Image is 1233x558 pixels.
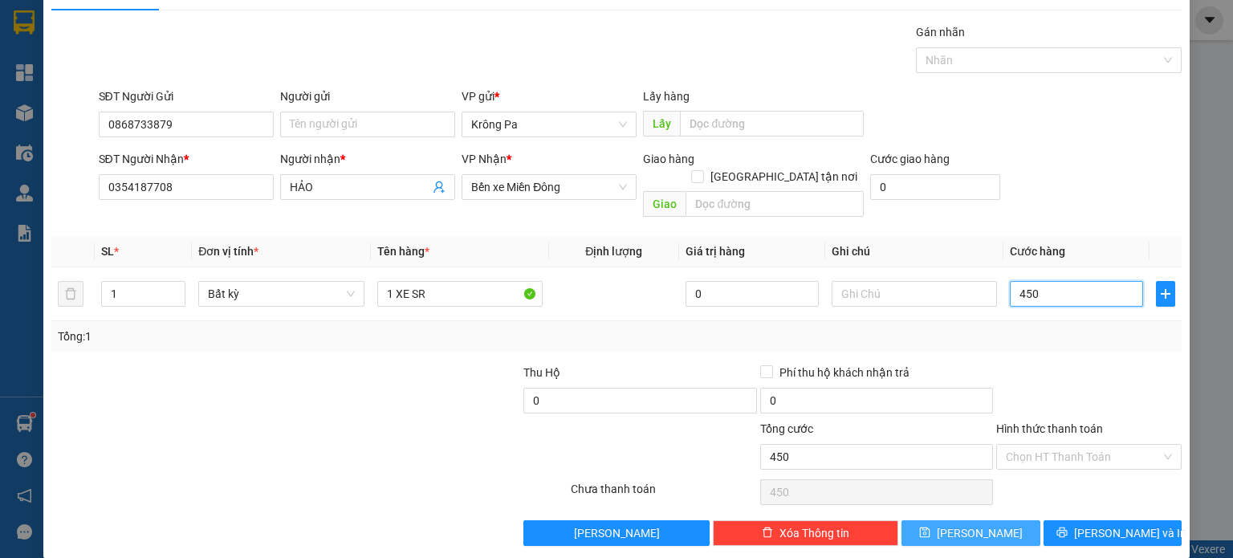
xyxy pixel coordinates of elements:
th: Ghi chú [825,236,1003,267]
span: printer [1056,527,1068,540]
span: delete [762,527,773,540]
span: SL [101,245,114,258]
span: Krông Pa [471,112,627,136]
button: [PERSON_NAME] [523,520,709,546]
span: [PERSON_NAME] và In [1074,524,1186,542]
span: Bến xe Miền Đông [471,175,627,199]
span: save [919,527,930,540]
span: Đơn vị tính [198,245,258,258]
button: deleteXóa Thông tin [713,520,898,546]
div: Chưa thanh toán [569,480,758,508]
input: Dọc đường [680,111,864,136]
span: Tổng cước [760,422,813,435]
span: [PERSON_NAME] [574,524,660,542]
span: [PERSON_NAME] [937,524,1023,542]
span: plus [1157,287,1174,300]
div: SĐT Người Gửi [99,88,274,105]
div: Người nhận [280,150,455,168]
button: save[PERSON_NAME] [901,520,1040,546]
label: Hình thức thanh toán [996,422,1103,435]
label: Gán nhãn [916,26,965,39]
span: Thu Hộ [523,366,560,379]
span: user-add [433,181,446,193]
button: plus [1156,281,1175,307]
div: SĐT Người Nhận [99,150,274,168]
input: Cước giao hàng [870,174,1000,200]
button: delete [58,281,83,307]
span: [GEOGRAPHIC_DATA] tận nơi [704,168,864,185]
span: Giao [643,191,686,217]
span: Lấy [643,111,680,136]
button: printer[PERSON_NAME] và In [1044,520,1182,546]
span: VP Nhận [462,153,507,165]
div: Tổng: 1 [58,328,477,345]
span: Xóa Thông tin [779,524,849,542]
input: 0 [686,281,819,307]
div: VP gửi [462,88,637,105]
span: Bất kỳ [208,282,354,306]
input: Dọc đường [686,191,864,217]
span: Cước hàng [1010,245,1065,258]
input: VD: Bàn, Ghế [377,281,543,307]
span: Tên hàng [377,245,429,258]
span: Định lượng [585,245,642,258]
label: Cước giao hàng [870,153,950,165]
span: Phí thu hộ khách nhận trả [773,364,916,381]
span: Giá trị hàng [686,245,745,258]
span: Lấy hàng [643,90,690,103]
input: Ghi Chú [832,281,997,307]
span: Giao hàng [643,153,694,165]
div: Người gửi [280,88,455,105]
